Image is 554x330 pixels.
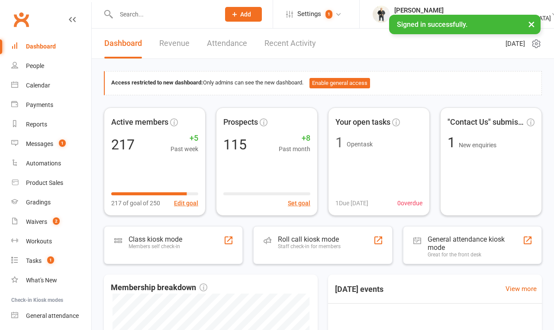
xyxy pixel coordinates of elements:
a: Messages 1 [11,134,91,154]
a: Dashboard [104,29,142,58]
div: General attendance kiosk mode [428,235,523,252]
button: × [524,15,539,33]
span: 2 [53,217,60,225]
a: Gradings [11,193,91,212]
a: Payments [11,95,91,115]
div: Class kiosk mode [129,235,182,243]
span: 217 of goal of 250 [111,198,160,208]
a: Tasks 1 [11,251,91,271]
div: 115 [223,138,247,152]
span: Membership breakdown [111,281,207,294]
a: Reports [11,115,91,134]
button: Edit goal [174,198,198,208]
a: General attendance kiosk mode [11,306,91,326]
div: Staff check-in for members [278,243,341,249]
div: What's New [26,277,57,284]
span: +8 [279,132,310,145]
a: Dashboard [11,37,91,56]
span: 1 Due [DATE] [335,198,368,208]
div: Great for the front desk [428,252,523,258]
span: Prospects [223,116,258,129]
div: Tasks [26,257,42,264]
div: Waivers [26,218,47,225]
span: New enquiries [459,142,496,149]
a: Product Sales [11,173,91,193]
strong: Access restricted to new dashboard: [111,79,203,86]
span: 1 [448,134,459,151]
a: Revenue [159,29,190,58]
div: Workouts [26,238,52,245]
a: Workouts [11,232,91,251]
a: Recent Activity [264,29,316,58]
button: Add [225,7,262,22]
span: 1 [47,256,54,264]
div: Traditional Brazilian Jiu Jitsu School [GEOGRAPHIC_DATA] [394,14,551,22]
img: thumb_image1732515240.png [373,6,390,23]
button: Set goal [288,198,310,208]
div: Members self check-in [129,243,182,249]
a: Calendar [11,76,91,95]
span: Signed in successfully. [397,20,467,29]
span: Open task [347,141,373,148]
div: Calendar [26,82,50,89]
span: Add [240,11,251,18]
div: Gradings [26,199,51,206]
a: People [11,56,91,76]
span: 0 overdue [397,198,422,208]
div: [PERSON_NAME] [394,6,551,14]
div: Product Sales [26,179,63,186]
h3: [DATE] events [328,281,390,297]
div: Reports [26,121,47,128]
a: Waivers 2 [11,212,91,232]
span: +5 [171,132,198,145]
input: Search... [113,8,214,20]
div: Payments [26,101,53,108]
span: Active members [111,116,168,129]
div: People [26,62,44,69]
div: Dashboard [26,43,56,50]
div: General attendance [26,312,79,319]
a: Automations [11,154,91,173]
span: "Contact Us" submissions [448,116,525,129]
div: Messages [26,140,53,147]
span: [DATE] [506,39,525,49]
div: Only admins can see the new dashboard. [111,78,535,88]
a: What's New [11,271,91,290]
div: 1 [335,136,343,149]
div: 217 [111,138,135,152]
span: 1 [325,10,332,19]
a: View more [506,284,537,294]
span: Past week [171,144,198,154]
span: Past month [279,144,310,154]
span: 1 [59,139,66,147]
span: Your open tasks [335,116,390,129]
a: Clubworx [10,9,32,30]
a: Attendance [207,29,247,58]
div: Automations [26,160,61,167]
div: Roll call kiosk mode [278,235,341,243]
span: Settings [297,4,321,24]
button: Enable general access [309,78,370,88]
